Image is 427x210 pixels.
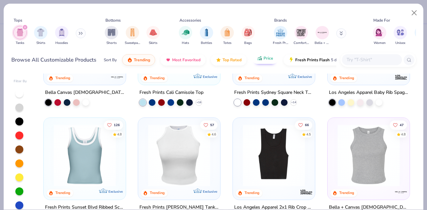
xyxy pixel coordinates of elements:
button: Close [408,7,421,19]
div: Bella Canvas [DEMOGRAPHIC_DATA]' Micro Ribbed Scoop Tank [45,89,124,97]
div: Bottoms [105,17,121,23]
img: Shorts Image [108,29,115,36]
span: Women [374,41,386,46]
img: Hats Image [182,29,189,36]
span: 66 [305,123,309,126]
div: filter for Sweatpants [125,26,140,46]
span: Unisex [395,41,405,46]
span: Exclusive [203,189,217,193]
img: 52992e4f-a45f-431a-90ff-fda9c8197133 [334,124,403,186]
img: Women Image [376,29,383,36]
div: filter for Bags [242,26,255,46]
button: Price [252,53,278,64]
button: Like [390,120,407,129]
img: Skirts Image [149,29,157,36]
div: 4.5 [306,132,311,137]
img: Bella + Canvas logo [110,71,123,84]
span: Exclusive [108,189,122,193]
span: Shirts [36,41,45,46]
span: 126 [114,123,120,126]
img: Bella + Canvas Image [317,28,327,38]
img: flash.gif [289,57,294,63]
button: filter button [146,26,160,46]
button: filter button [200,26,213,46]
span: Hoodies [55,41,68,46]
div: Browse All Customizable Products [11,56,96,64]
div: 4.8 [117,132,122,137]
img: Bella + Canvas logo [394,185,408,198]
button: Trending [122,54,155,66]
span: 57 [210,123,215,126]
img: Unisex Image [397,29,404,36]
button: filter button [13,26,27,46]
span: Price [264,56,273,61]
span: 47 [400,123,404,126]
img: Shirts Image [37,29,45,36]
div: Brands [274,17,287,23]
span: Trending [134,57,150,63]
div: Fresh Prints Cali Camisole Top [139,89,203,97]
span: Bottles [201,41,212,46]
span: Sweatpants [125,41,140,46]
button: filter button [394,26,407,46]
div: filter for Comfort Colors [294,26,309,46]
div: filter for Shirts [34,26,47,46]
button: Like [295,120,312,129]
button: filter button [373,26,386,46]
button: filter button [125,26,140,46]
img: Sweatpants Image [129,29,136,36]
div: 4.6 [212,132,217,137]
span: Most Favorited [172,57,200,63]
img: TopRated.gif [216,57,221,63]
div: 4.8 [401,132,406,137]
div: filter for Hoodies [55,26,68,46]
img: Comfort Colors Image [296,28,306,38]
span: Tanks [16,41,24,46]
img: Los Angeles Apparel logo [300,185,313,198]
span: Comfort Colors [294,41,309,46]
span: + 16 [196,101,201,105]
div: filter for Unisex [394,26,407,46]
button: Most Favorited [160,54,205,66]
button: filter button [294,26,309,46]
div: filter for Women [373,26,386,46]
button: filter button [34,26,47,46]
span: 5 day delivery [331,56,356,64]
span: Exclusive [298,75,312,79]
div: Made For [373,17,390,23]
div: filter for Fresh Prints [273,26,288,46]
span: Bella + Canvas [315,41,330,46]
span: Exclusive [203,75,217,79]
span: Fresh Prints Flash [295,57,330,63]
input: Try "T-Shirt" [346,56,397,64]
div: filter for Shorts [105,26,118,46]
img: 07a12044-cce7-42e8-8405-722ae375aeff [119,124,187,186]
img: Hoodies Image [58,29,65,36]
button: filter button [221,26,234,46]
img: Totes Image [224,29,231,36]
div: filter for Bella + Canvas [315,26,330,46]
img: Bottles Image [203,29,210,36]
div: filter for Hats [179,26,192,46]
span: Shorts [106,41,117,46]
img: 6c4b066c-2f15-42b2-bf81-c85d51316157 [240,124,308,186]
img: most_fav.gif [165,57,171,63]
div: Fresh Prints Sydney Square Neck Tank Top [234,89,314,97]
img: Tanks Image [16,29,24,36]
button: Like [104,120,123,129]
img: 805349cc-a073-4baf-ae89-b2761e757b43 [50,124,119,186]
span: Totes [223,41,232,46]
img: Bags Image [244,29,252,36]
button: Fresh Prints Flash5 day delivery [284,54,361,66]
button: filter button [315,26,330,46]
button: filter button [242,26,255,46]
button: Top Rated [211,54,247,66]
img: Los Angeles Apparel logo [394,71,408,84]
button: Like [200,120,218,129]
span: Top Rated [223,57,242,63]
img: 72ba704f-09a2-4d3f-9e57-147d586207a1 [145,124,213,186]
div: Los Angeles Apparel Baby Rib Spaghetti Tank [329,89,408,97]
button: filter button [105,26,118,46]
div: Tops [14,17,22,23]
span: + 14 [291,101,296,105]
